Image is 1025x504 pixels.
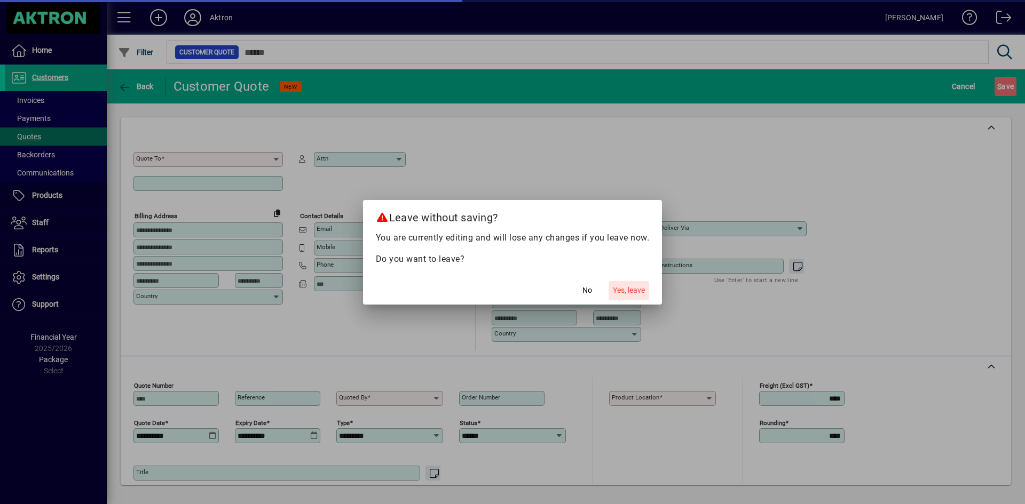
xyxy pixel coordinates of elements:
[376,231,650,244] p: You are currently editing and will lose any changes if you leave now.
[570,281,604,300] button: No
[363,200,663,231] h2: Leave without saving?
[609,281,649,300] button: Yes, leave
[376,253,650,266] p: Do you want to leave?
[582,285,592,296] span: No
[613,285,645,296] span: Yes, leave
